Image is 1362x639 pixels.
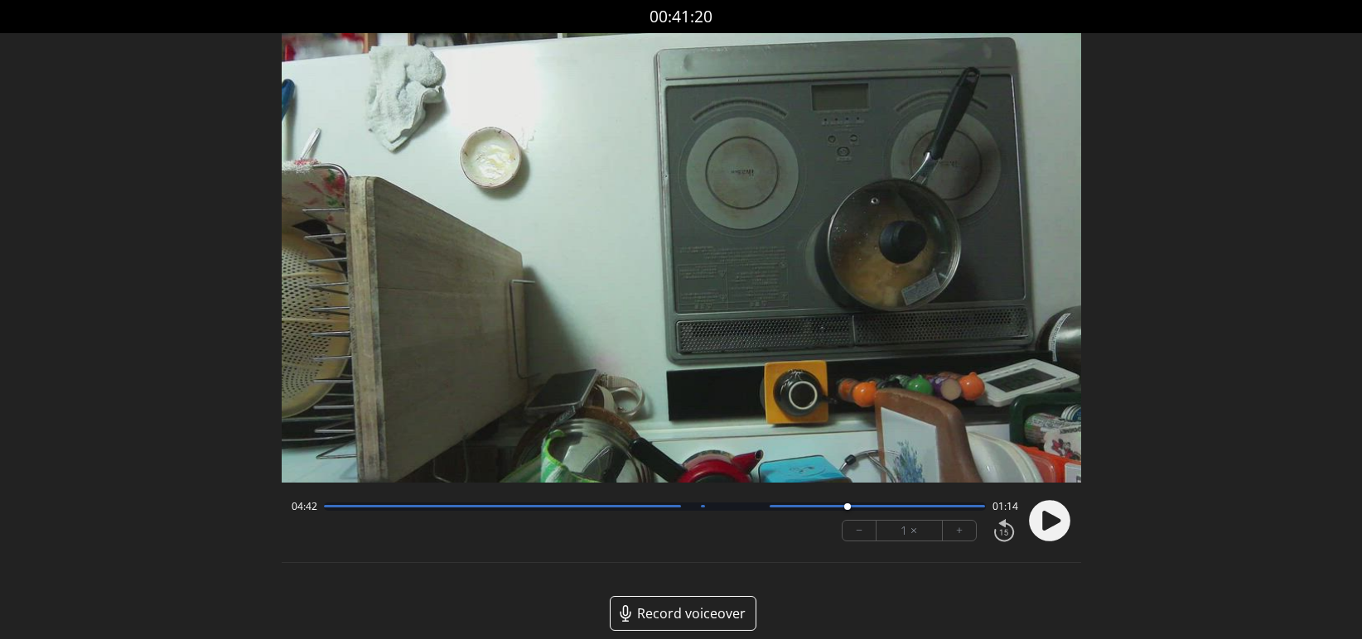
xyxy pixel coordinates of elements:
[610,596,756,631] a: Record voiceover
[843,521,877,541] button: −
[292,500,317,513] span: 04:42
[993,500,1018,513] span: 01:14
[877,521,943,541] div: 1 ×
[650,5,712,29] a: 00:41:20
[943,521,976,541] button: +
[637,603,746,623] span: Record voiceover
